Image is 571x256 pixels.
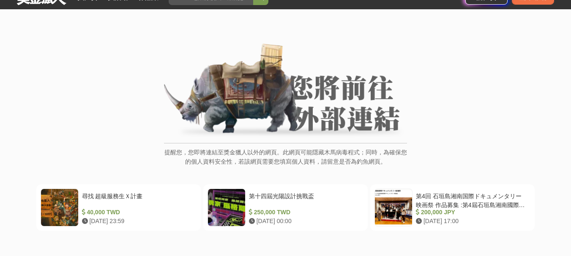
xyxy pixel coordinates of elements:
[416,208,527,217] div: 200,000 JPY
[203,184,368,231] a: 第十四屆光陽設計挑戰盃 250,000 TWD [DATE] 00:00
[249,208,360,217] div: 250,000 TWD
[164,43,407,139] img: External Link Banner
[249,192,360,208] div: 第十四屆光陽設計挑戰盃
[370,184,535,231] a: 第4回 石垣島湘南国際ドキュメンタリー映画祭 作品募集 :第4屆石垣島湘南國際紀錄片電影節作品徵集 200,000 JPY [DATE] 17:00
[416,217,527,226] div: [DATE] 17:00
[82,217,193,226] div: [DATE] 23:59
[82,192,193,208] div: 尋找 超級服務生Ｘ計畫
[249,217,360,226] div: [DATE] 00:00
[82,208,193,217] div: 40,000 TWD
[416,192,527,208] div: 第4回 石垣島湘南国際ドキュメンタリー映画祭 作品募集 :第4屆石垣島湘南國際紀錄片電影節作品徵集
[164,148,407,175] p: 提醒您，您即將連結至獎金獵人以外的網頁。此網頁可能隱藏木馬病毒程式；同時，為確保您的個人資料安全性，若該網頁需要您填寫個人資料，請留意是否為釣魚網頁。
[36,184,201,231] a: 尋找 超級服務生Ｘ計畫 40,000 TWD [DATE] 23:59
